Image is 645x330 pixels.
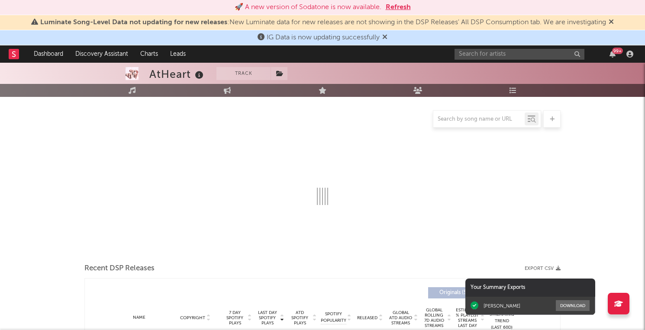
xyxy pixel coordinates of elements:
span: Dismiss [382,34,387,41]
button: Track [216,67,271,80]
span: Originals ( 5 ) [434,290,474,295]
span: ATD Spotify Plays [288,310,311,326]
a: Dashboard [28,45,69,63]
span: Global ATD Audio Streams [389,310,413,326]
span: Music [84,88,116,99]
div: Your Summary Exports [465,279,595,297]
span: IG Data is now updating successfully [267,34,380,41]
span: Estimated % Playlist Streams Last Day [455,308,479,328]
span: Last Day Spotify Plays [256,310,279,326]
input: Search by song name or URL [433,116,525,123]
span: Dismiss [609,19,614,26]
div: AtHeart [149,67,206,81]
a: Charts [134,45,164,63]
a: Discovery Assistant [69,45,134,63]
button: Refresh [386,2,411,13]
span: Spotify Popularity [321,311,346,324]
span: 7 Day Spotify Plays [223,310,246,326]
span: Recent DSP Releases [84,263,155,274]
span: Luminate Song-Level Data not updating for new releases [40,19,227,26]
button: Originals(5) [428,287,487,298]
button: 99+ [610,51,616,58]
div: [PERSON_NAME] [484,303,520,309]
div: 🚀 A new version of Sodatone is now available. [235,2,381,13]
span: Copyright [180,315,205,320]
div: Name [111,314,168,321]
span: : New Luminate data for new releases are not showing in the DSP Releases' All DSP Consumption tab... [40,19,606,26]
input: Search for artists [455,49,584,60]
button: Export CSV [525,266,561,271]
span: Global Rolling 7D Audio Streams [422,308,446,328]
div: 99 + [612,48,623,54]
button: Download [556,300,590,311]
span: Released [357,315,377,320]
a: Leads [164,45,192,63]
